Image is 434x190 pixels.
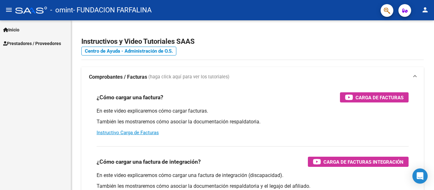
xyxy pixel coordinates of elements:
span: Inicio [3,26,19,33]
p: También les mostraremos cómo asociar la documentación respaldatoria y el legajo del afiliado. [97,183,409,190]
h3: ¿Cómo cargar una factura? [97,93,163,102]
span: Prestadores / Proveedores [3,40,61,47]
p: En este video explicaremos cómo cargar facturas. [97,108,409,115]
a: Instructivo Carga de Facturas [97,130,159,135]
span: (haga click aquí para ver los tutoriales) [148,74,229,81]
mat-expansion-panel-header: Comprobantes / Facturas (haga click aquí para ver los tutoriales) [81,67,424,87]
h3: ¿Cómo cargar una factura de integración? [97,157,201,166]
span: Carga de Facturas [356,94,403,102]
a: Centro de Ayuda - Administración de O.S. [81,47,176,56]
div: Open Intercom Messenger [412,168,428,184]
strong: Comprobantes / Facturas [89,74,147,81]
span: - FUNDACION FARFALINA [73,3,152,17]
mat-icon: person [421,6,429,14]
span: Carga de Facturas Integración [323,158,403,166]
button: Carga de Facturas Integración [308,157,409,167]
span: - omint [50,3,73,17]
p: También les mostraremos cómo asociar la documentación respaldatoria. [97,118,409,125]
p: En este video explicaremos cómo cargar una factura de integración (discapacidad). [97,172,409,179]
button: Carga de Facturas [340,92,409,102]
mat-icon: menu [5,6,13,14]
h2: Instructivos y Video Tutoriales SAAS [81,36,424,48]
